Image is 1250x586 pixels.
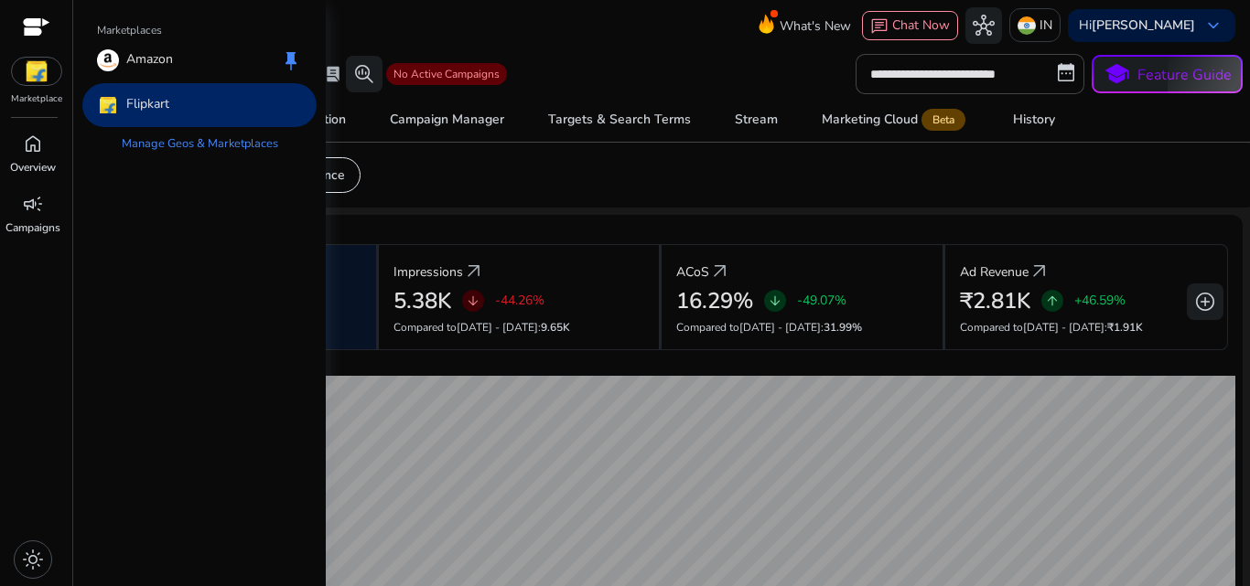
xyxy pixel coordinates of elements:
[960,288,1030,314] h2: ₹2.81K
[353,63,375,85] span: search_insights
[541,320,570,335] span: 9.65K
[97,94,119,116] img: flipkart.svg
[1074,294,1126,307] p: +46.59%
[1018,16,1036,35] img: in.svg
[346,56,383,92] button: search_insights
[393,262,463,282] p: Impressions
[393,67,500,81] span: No Active Campaigns
[22,133,44,154] span: home
[1092,16,1195,34] b: [PERSON_NAME]
[960,262,1029,282] p: Ad Revenue
[1104,61,1130,88] span: school
[1137,64,1232,86] p: Feature Guide
[5,219,60,236] p: Campaigns
[126,49,173,71] p: Amazon
[676,319,928,336] p: Compared to :
[390,113,504,126] div: Campaign Manager
[921,109,965,131] span: Beta
[1013,113,1055,126] div: History
[892,16,950,34] span: Chat Now
[107,127,293,160] a: Manage Geos & Marketplaces
[10,159,56,176] p: Overview
[457,320,538,335] span: [DATE] - [DATE]
[822,112,969,127] div: Marketing Cloud
[22,549,44,570] span: light_mode
[797,294,846,307] p: -49.07%
[1194,291,1216,313] span: add_circle
[97,49,119,71] img: amazon.svg
[463,261,485,282] a: arrow_outward
[324,65,342,83] span: lab_profile
[1092,55,1243,93] button: schoolFeature Guide
[1045,293,1060,308] span: arrow_upward
[768,293,782,308] span: arrow_downward
[1107,320,1143,335] span: ₹1.91K
[1187,283,1223,320] button: add_circle
[280,49,302,71] span: keep
[870,17,889,36] span: chat
[965,7,1002,44] button: hub
[11,92,62,106] p: Marketplace
[126,94,169,116] p: Flipkart
[393,288,451,314] h2: 5.38K
[780,10,851,42] span: What's New
[22,193,44,215] span: campaign
[739,320,821,335] span: [DATE] - [DATE]
[676,262,709,282] p: ACoS
[1029,261,1051,282] a: arrow_outward
[82,22,317,38] p: Marketplaces
[1202,15,1224,37] span: keyboard_arrow_down
[393,319,645,336] p: Compared to :
[495,294,544,307] p: -44.26%
[824,320,862,335] span: 31.99%
[735,113,778,126] div: Stream
[1040,9,1052,41] p: IN
[466,293,480,308] span: arrow_downward
[973,15,995,37] span: hub
[676,288,753,314] h2: 16.29%
[1023,320,1105,335] span: [DATE] - [DATE]
[1079,19,1195,32] p: Hi
[960,319,1213,336] p: Compared to :
[862,11,958,40] button: chatChat Now
[709,261,731,282] a: arrow_outward
[12,58,61,85] img: flipkart.svg
[548,113,691,126] div: Targets & Search Terms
